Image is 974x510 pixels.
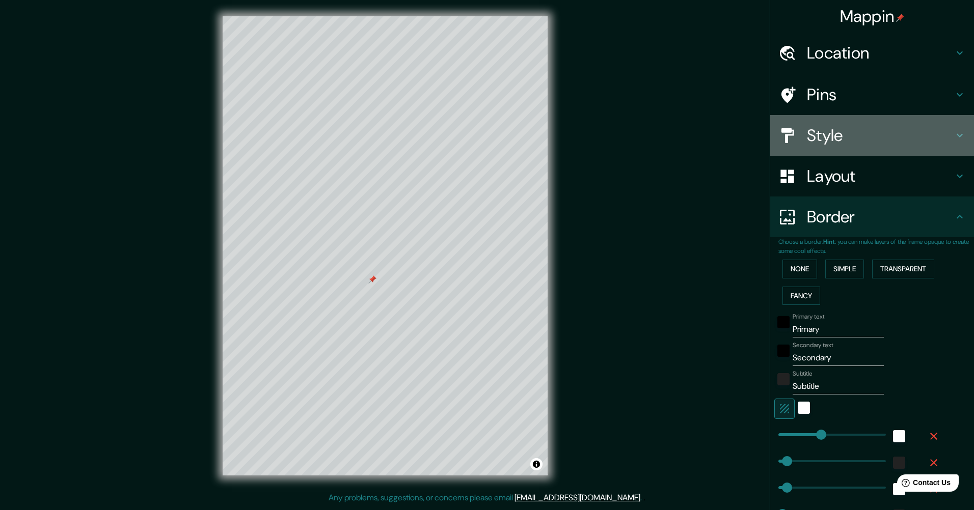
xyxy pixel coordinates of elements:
h4: Border [807,207,954,227]
label: Subtitle [793,370,813,378]
a: [EMAIL_ADDRESS][DOMAIN_NAME] [515,492,640,503]
h4: Pins [807,84,954,105]
div: Pins [770,74,974,115]
h4: Style [807,125,954,146]
button: None [782,260,817,278]
label: Secondary text [793,341,833,350]
div: . [643,492,645,504]
button: white [798,402,810,414]
h4: Location [807,43,954,63]
button: color-222222 [777,373,790,385]
button: black [777,345,790,357]
button: white [893,430,905,442]
button: color-222222 [893,457,905,469]
p: Choose a border. : you can make layers of the frame opaque to create some cool effects. [778,237,974,256]
div: Layout [770,156,974,196]
b: Hint [823,238,835,246]
div: Border [770,196,974,237]
button: Simple [825,260,864,278]
p: Any problems, suggestions, or concerns please email . [329,492,642,504]
label: Primary text [793,313,824,321]
h4: Layout [807,166,954,186]
img: pin-icon.png [896,14,904,22]
h4: Mappin [840,6,905,26]
button: Transparent [872,260,934,278]
button: Fancy [782,287,820,305]
div: Location [770,33,974,73]
button: black [777,316,790,328]
button: Toggle attribution [530,458,543,470]
iframe: Help widget launcher [883,470,963,499]
div: Style [770,115,974,156]
div: . [642,492,643,504]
